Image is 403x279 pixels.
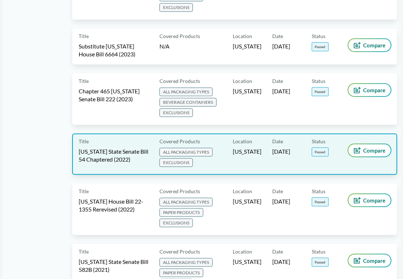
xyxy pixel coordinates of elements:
[312,138,325,145] span: Status
[363,197,385,203] span: Compare
[79,148,151,163] span: [US_STATE] State Senate Bill 54 Chaptered (2022)
[79,248,89,255] span: Title
[159,269,203,277] span: PAPER PRODUCTS
[272,148,290,155] span: [DATE]
[233,77,252,85] span: Location
[312,148,329,157] span: Passed
[79,138,89,145] span: Title
[272,32,283,40] span: Date
[79,258,151,274] span: [US_STATE] State Senate Bill 582B (2021)
[159,108,193,117] span: EXCLUSIONS
[159,219,193,227] span: EXCLUSIONS
[272,248,283,255] span: Date
[159,198,213,206] span: ALL PACKAGING TYPES
[312,77,325,85] span: Status
[159,187,200,195] span: Covered Products
[159,3,193,12] span: EXCLUSIONS
[363,148,385,153] span: Compare
[159,248,200,255] span: Covered Products
[348,194,391,206] button: Compare
[348,144,391,157] button: Compare
[233,42,261,50] span: [US_STATE]
[233,197,261,205] span: [US_STATE]
[272,87,290,95] span: [DATE]
[233,248,252,255] span: Location
[159,88,213,96] span: ALL PACKAGING TYPES
[272,42,290,50] span: [DATE]
[348,39,391,51] button: Compare
[233,258,261,266] span: [US_STATE]
[159,258,213,267] span: ALL PACKAGING TYPES
[79,32,89,40] span: Title
[233,87,261,95] span: [US_STATE]
[159,32,200,40] span: Covered Products
[312,187,325,195] span: Status
[272,187,283,195] span: Date
[272,197,290,205] span: [DATE]
[363,42,385,48] span: Compare
[312,197,329,206] span: Passed
[159,158,193,167] span: EXCLUSIONS
[79,197,151,213] span: [US_STATE] House Bill 22-1355 Rerevised (2022)
[348,84,391,96] button: Compare
[79,42,151,58] span: Substitute [US_STATE] House Bill 6664 (2023)
[159,43,170,50] span: N/A
[312,87,329,96] span: Passed
[272,258,290,266] span: [DATE]
[159,148,213,157] span: ALL PACKAGING TYPES
[79,77,89,85] span: Title
[312,248,325,255] span: Status
[159,98,217,107] span: BEVERAGE CONTAINERS
[312,42,329,51] span: Passed
[312,32,325,40] span: Status
[272,138,283,145] span: Date
[159,208,203,217] span: PAPER PRODUCTS
[363,258,385,264] span: Compare
[159,138,200,145] span: Covered Products
[363,87,385,93] span: Compare
[79,187,89,195] span: Title
[233,148,261,155] span: [US_STATE]
[348,255,391,267] button: Compare
[79,87,151,103] span: Chapter 465 [US_STATE] Senate Bill 222 (2023)
[272,77,283,85] span: Date
[233,187,252,195] span: Location
[159,77,200,85] span: Covered Products
[312,258,329,267] span: Passed
[233,138,252,145] span: Location
[233,32,252,40] span: Location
